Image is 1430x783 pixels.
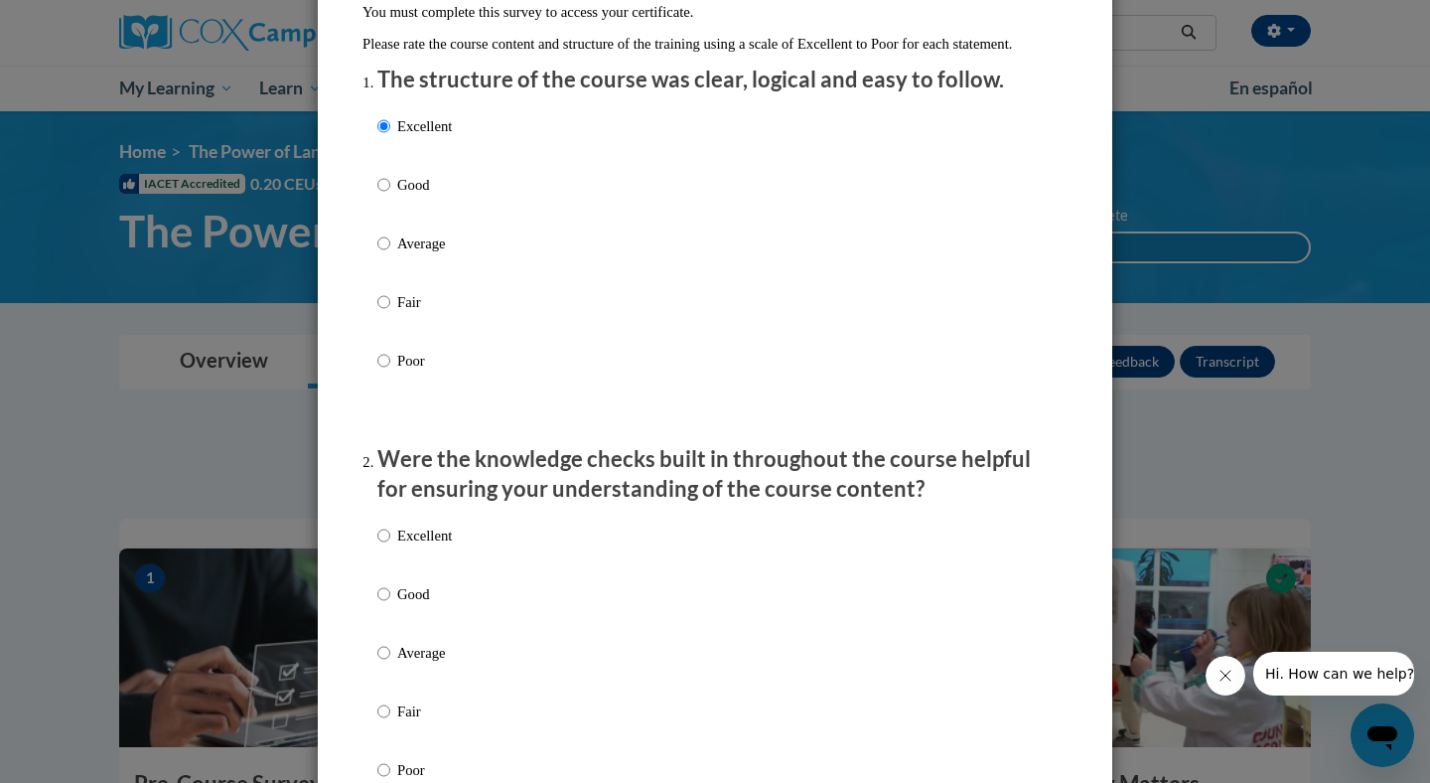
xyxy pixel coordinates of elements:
input: Fair [377,291,390,313]
p: Average [397,642,452,664]
input: Average [377,233,390,254]
input: Average [377,642,390,664]
input: Excellent [377,525,390,547]
p: Please rate the course content and structure of the training using a scale of Excellent to Poor f... [362,33,1068,55]
p: Poor [397,759,452,781]
p: Average [397,233,452,254]
p: Excellent [397,525,452,547]
p: Were the knowledge checks built in throughout the course helpful for ensuring your understanding ... [377,444,1053,506]
p: Excellent [397,115,452,137]
p: Fair [397,701,452,722]
input: Poor [377,350,390,372]
p: Good [397,583,452,605]
input: Excellent [377,115,390,137]
p: The structure of the course was clear, logical and easy to follow. [377,65,1053,95]
p: Fair [397,291,452,313]
iframe: Close message [1206,656,1245,696]
p: You must complete this survey to access your certificate. [362,1,1068,23]
p: Poor [397,350,452,372]
input: Good [377,583,390,605]
input: Poor [377,759,390,781]
p: Good [397,174,452,196]
input: Fair [377,701,390,722]
input: Good [377,174,390,196]
iframe: Message from company [1253,652,1414,696]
